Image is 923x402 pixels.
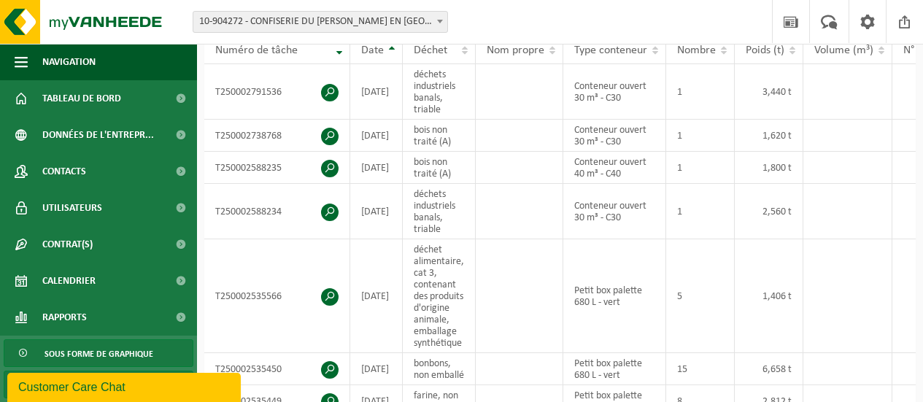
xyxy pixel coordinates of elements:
td: déchets industriels banals, triable [403,64,476,120]
span: Calendrier [42,263,96,299]
td: Conteneur ouvert 40 m³ - C40 [563,152,666,184]
td: bois non traité (A) [403,152,476,184]
td: [DATE] [350,64,403,120]
span: Contacts [42,153,86,190]
td: Petit box palette 680 L - vert [563,353,666,385]
span: Utilisateurs [42,190,102,226]
td: 6,658 t [735,353,803,385]
td: [DATE] [350,239,403,353]
span: Volume (m³) [814,45,873,56]
span: Date [361,45,384,56]
td: [DATE] [350,120,403,152]
td: bonbons, non emballé [403,353,476,385]
td: T250002535566 [204,239,350,353]
td: 1,800 t [735,152,803,184]
td: déchets industriels banals, triable [403,184,476,239]
td: 3,440 t [735,64,803,120]
span: Numéro de tâche [215,45,298,56]
td: T250002588235 [204,152,350,184]
td: 5 [666,239,735,353]
td: bois non traité (A) [403,120,476,152]
span: Navigation [42,44,96,80]
td: 2,560 t [735,184,803,239]
td: 1,620 t [735,120,803,152]
td: 1 [666,184,735,239]
td: [DATE] [350,152,403,184]
td: 1 [666,64,735,120]
td: déchet alimentaire, cat 3, contenant des produits d'origine animale, emballage synthétique [403,239,476,353]
td: T250002535450 [204,353,350,385]
span: Rapports [42,299,87,336]
span: 10-904272 - CONFISERIE DU NORD - NEUVILLE EN FERRAIN [193,11,448,33]
span: Tableau de bord [42,80,121,117]
a: Sous forme de liste [4,371,193,398]
td: 1,406 t [735,239,803,353]
td: 1 [666,120,735,152]
span: Poids (t) [746,45,784,56]
td: Conteneur ouvert 30 m³ - C30 [563,184,666,239]
td: Conteneur ouvert 30 m³ - C30 [563,64,666,120]
span: Déchet [414,45,447,56]
span: Nombre [677,45,716,56]
span: Nom propre [487,45,544,56]
td: [DATE] [350,184,403,239]
td: Conteneur ouvert 30 m³ - C30 [563,120,666,152]
span: 10-904272 - CONFISERIE DU NORD - NEUVILLE EN FERRAIN [193,12,447,32]
span: Sous forme de graphique [45,340,153,368]
td: T250002738768 [204,120,350,152]
td: T250002588234 [204,184,350,239]
td: T250002791536 [204,64,350,120]
span: Type conteneur [574,45,647,56]
iframe: chat widget [7,370,244,402]
a: Sous forme de graphique [4,339,193,367]
td: 15 [666,353,735,385]
td: Petit box palette 680 L - vert [563,239,666,353]
td: 1 [666,152,735,184]
span: Données de l'entrepr... [42,117,154,153]
td: [DATE] [350,353,403,385]
span: Contrat(s) [42,226,93,263]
